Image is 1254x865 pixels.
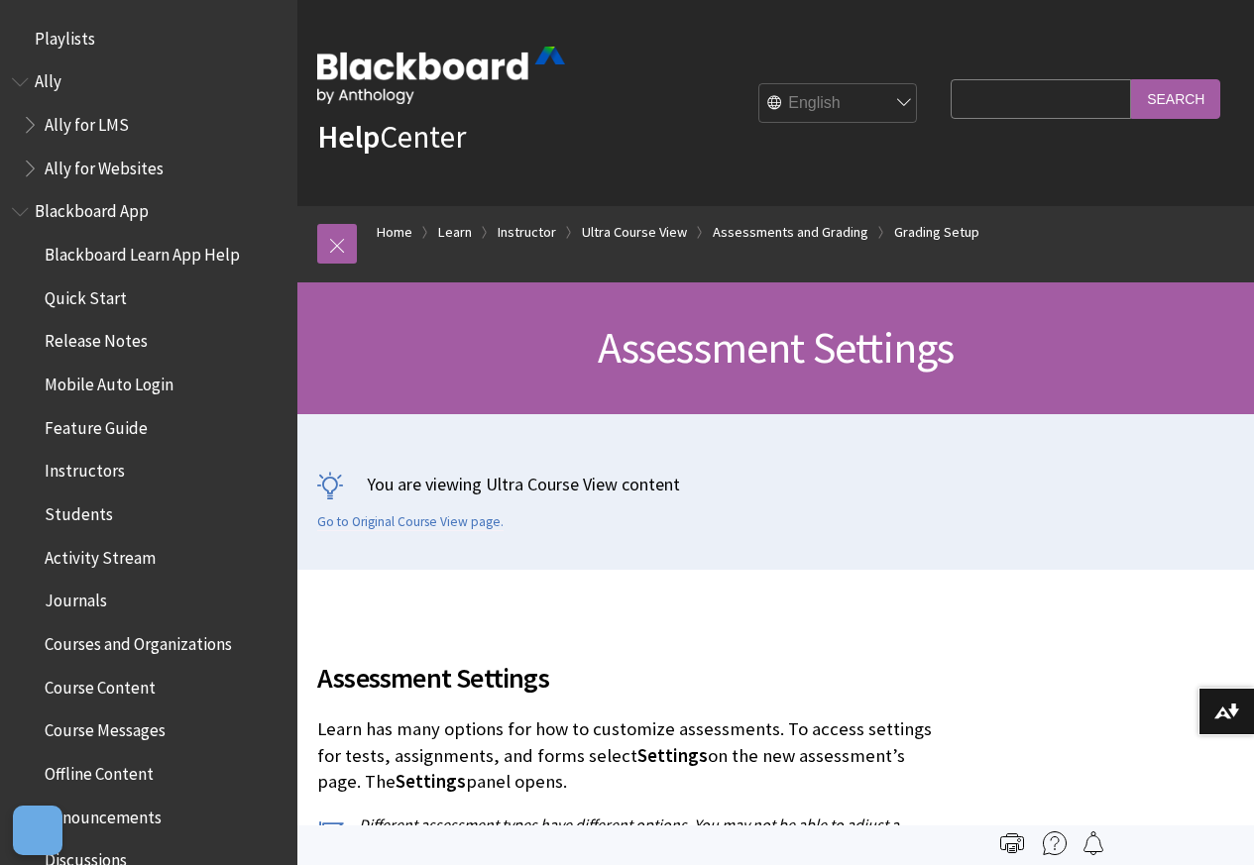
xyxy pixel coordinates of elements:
span: Blackboard Learn App Help [45,238,240,265]
span: Offline Content [45,757,154,784]
a: Assessments and Grading [713,220,868,245]
span: Course Messages [45,714,166,741]
nav: Book outline for Anthology Ally Help [12,65,285,185]
a: HelpCenter [317,117,466,157]
button: Open Preferences [13,806,62,855]
img: More help [1043,831,1067,855]
a: Go to Original Course View page. [317,513,504,531]
img: Print [1000,831,1024,855]
span: Settings [637,744,708,767]
span: Announcements [45,801,162,827]
a: Learn [438,220,472,245]
span: Assessment Settings [598,320,955,375]
span: Blackboard App [35,195,149,222]
a: Grading Setup [894,220,979,245]
span: Course Content [45,671,156,698]
strong: Help [317,117,380,157]
span: Release Notes [45,325,148,352]
span: Quick Start [45,281,127,308]
span: Instructors [45,455,125,482]
span: Ally for LMS [45,108,129,135]
img: Follow this page [1082,831,1105,855]
a: Ultra Course View [582,220,687,245]
img: Blackboard by Anthology [317,47,565,104]
span: Assessment Settings [317,657,941,699]
span: Settings [396,770,466,793]
span: Courses and Organizations [45,627,232,654]
p: You are viewing Ultra Course View content [317,472,1234,496]
span: Playlists [35,22,95,49]
select: Site Language Selector [759,84,918,124]
nav: Book outline for Playlists [12,22,285,55]
span: Students [45,497,113,524]
span: Mobile Auto Login [45,368,173,394]
p: Learn has many options for how to customize assessments. To access settings for tests, assignment... [317,716,941,795]
input: Search [1131,79,1220,118]
span: Ally [35,65,61,92]
span: Feature Guide [45,411,148,438]
span: Ally for Websites [45,152,164,178]
a: Home [377,220,412,245]
a: Instructor [498,220,556,245]
p: Different assessment types have different options. You may not be able to adjust a setting depend... [317,813,941,858]
span: Journals [45,585,107,611]
span: Activity Stream [45,541,156,568]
